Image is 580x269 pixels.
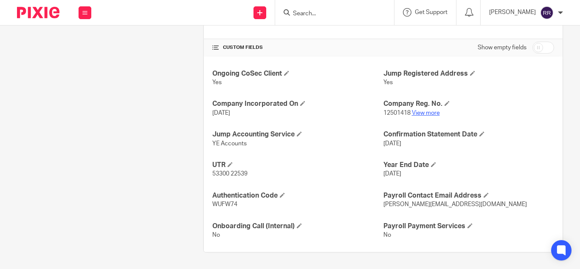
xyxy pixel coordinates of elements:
h4: Ongoing CoSec Client [212,69,383,78]
img: svg%3E [540,6,554,20]
span: YE Accounts [212,141,247,147]
h4: Payroll Payment Services [383,222,554,231]
h4: UTR [212,161,383,170]
span: [DATE] [383,141,401,147]
span: Yes [212,79,222,85]
p: [PERSON_NAME] [489,8,536,17]
h4: Authentication Code [212,191,383,200]
span: [DATE] [212,110,230,116]
h4: Company Incorporated On [212,99,383,108]
span: [PERSON_NAME][EMAIL_ADDRESS][DOMAIN_NAME] [383,201,527,207]
h4: CUSTOM FIELDS [212,44,383,51]
a: View more [412,110,440,116]
h4: Year End Date [383,161,554,170]
input: Search [292,10,369,18]
h4: Jump Registered Address [383,69,554,78]
h4: Company Reg. No. [383,99,554,108]
span: Yes [383,79,393,85]
span: 53300 22539 [212,171,248,177]
h4: Confirmation Statement Date [383,130,554,139]
h4: Jump Accounting Service [212,130,383,139]
img: Pixie [17,7,59,18]
span: Get Support [415,9,448,15]
h4: Payroll Contact Email Address [383,191,554,200]
span: 12501418 [383,110,411,116]
h4: Onboarding Call (Internal) [212,222,383,231]
span: [DATE] [383,171,401,177]
span: No [212,232,220,238]
label: Show empty fields [478,43,527,52]
span: WUFW74 [212,201,237,207]
span: No [383,232,391,238]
